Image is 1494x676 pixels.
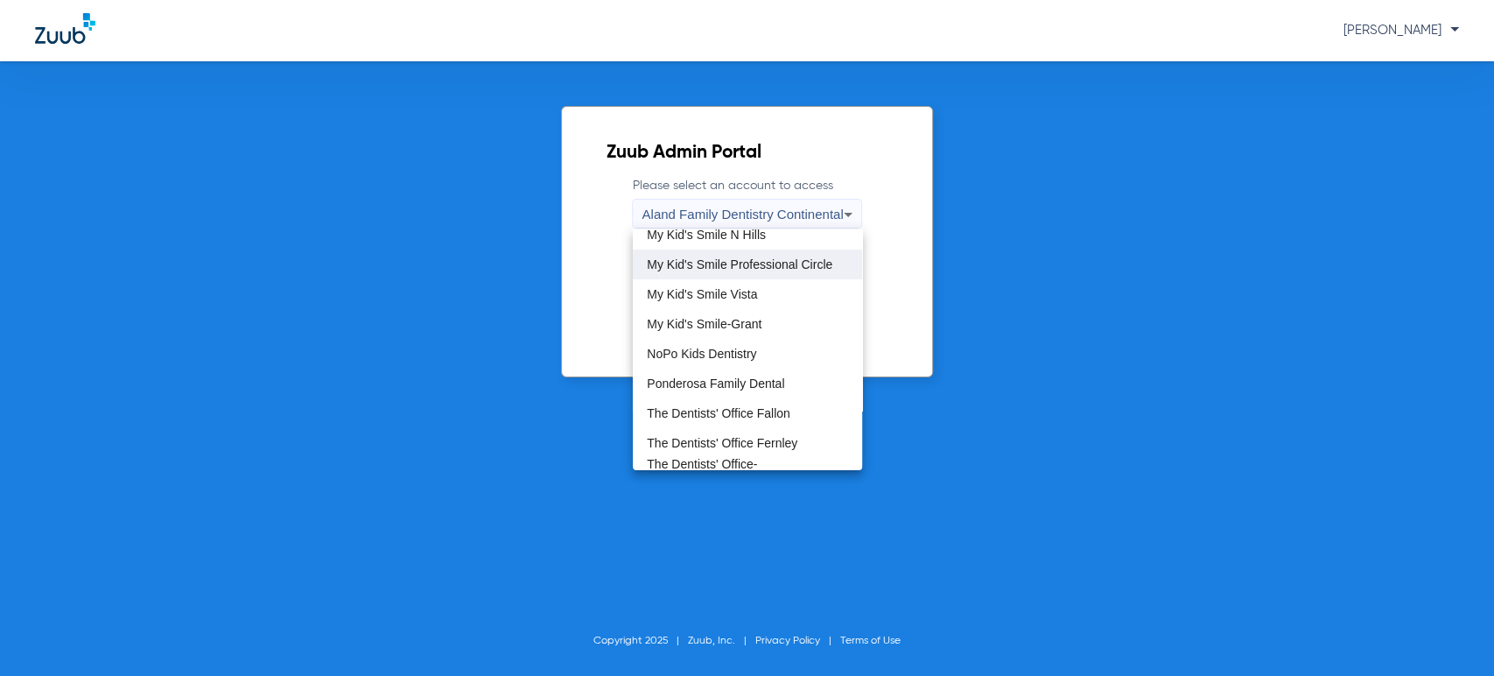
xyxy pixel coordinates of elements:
[647,348,756,360] span: NoPo Kids Dentistry
[647,458,848,495] span: The Dentists' Office-[GEOGRAPHIC_DATA] ([GEOGRAPHIC_DATA])
[647,377,784,390] span: Ponderosa Family Dental
[647,258,832,271] span: My Kid's Smile Professional Circle
[647,407,789,419] span: The Dentists' Office Fallon
[647,318,761,330] span: My Kid's Smile-Grant
[647,288,757,300] span: My Kid's Smile Vista
[647,229,766,241] span: My Kid's Smile N Hills
[647,437,797,449] span: The Dentists' Office Fernley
